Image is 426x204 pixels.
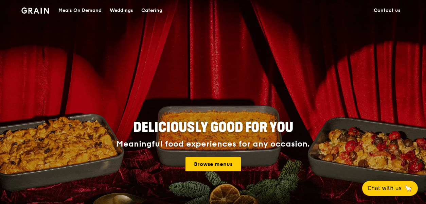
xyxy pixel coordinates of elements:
[106,0,137,21] a: Weddings
[21,7,49,14] img: Grain
[404,184,412,192] span: 🦙
[185,157,241,171] a: Browse menus
[91,139,335,149] div: Meaningful food experiences for any occasion.
[141,0,162,21] div: Catering
[370,0,405,21] a: Contact us
[110,0,133,21] div: Weddings
[137,0,166,21] a: Catering
[362,181,418,196] button: Chat with us🦙
[133,119,293,136] span: Deliciously good for you
[58,0,102,21] div: Meals On Demand
[368,184,402,192] span: Chat with us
